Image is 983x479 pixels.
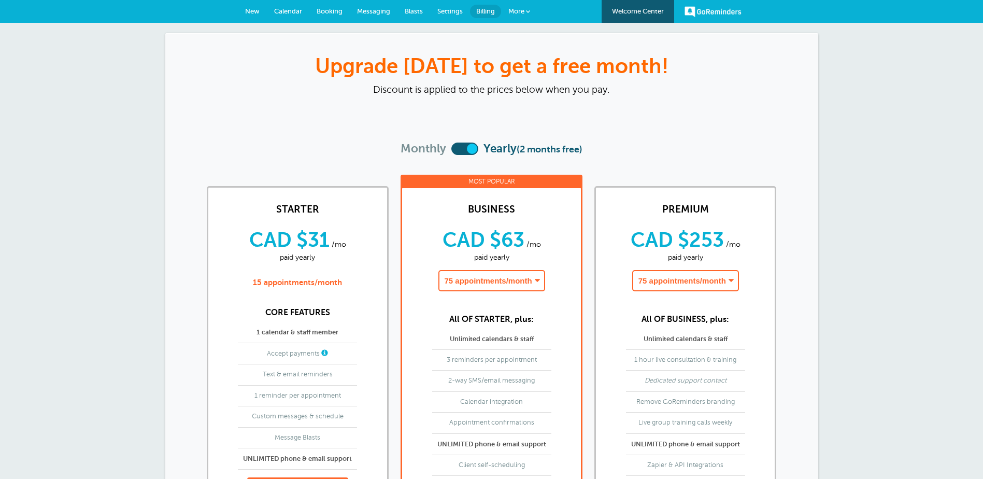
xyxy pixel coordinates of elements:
[401,142,446,164] span: Monthly
[468,178,515,185] span: MOST POPULAR
[601,253,770,262] span: paid yearly
[470,5,501,18] a: Billing
[726,240,740,248] span: /mo
[238,413,357,427] li: Custom messages & schedule
[407,315,576,325] p: All OF STARTER, plus:
[257,328,338,336] b: 1 calendar & staff member
[450,335,534,343] b: Unlimited calendars & staff
[483,142,582,164] span: Yearly
[432,419,551,433] li: Appointment confirmations
[526,240,541,248] span: /mo
[238,434,357,448] li: Message Blasts
[432,461,551,476] li: Client self-scheduling
[407,253,576,262] span: paid yearly
[432,377,551,391] li: 2-way SMS/email messaging
[243,455,352,462] b: UNLIMITED phone & email support
[317,7,343,15] span: Booking
[644,335,728,343] b: Unlimited calendars & staff
[508,7,524,15] span: More
[432,398,551,413] li: Calendar integration
[274,7,302,15] span: Calendar
[405,7,423,15] span: Blasts
[601,203,770,215] h5: PREMIUM
[238,349,357,364] li: Accept payments
[645,377,726,384] em: Dedicated support contact
[626,398,745,413] li: Remove GoReminders branding
[626,356,745,371] li: 1 hour live consultation & training
[238,371,357,385] li: Text & email reminders
[332,240,346,248] span: /mo
[626,419,745,433] li: Live group training calls weekly
[476,7,495,15] span: Billing
[432,356,551,371] li: 3 reminders per appointment
[238,392,357,406] li: 1 reminder per appointment
[443,229,524,251] span: CAD $63
[601,315,770,325] p: All OF BUSINESS, plus:
[249,229,330,251] span: CAD $31
[245,7,260,15] span: New
[626,461,745,476] li: Zapier & API Integrations
[437,440,546,448] b: UNLIMITED phone & email support
[186,54,797,79] h3: Upgrade [DATE] to get a free month!
[213,308,382,318] p: CORE FEATURES
[517,144,582,154] small: (2 months free)
[437,7,463,15] span: Settings
[213,253,382,262] span: paid yearly
[213,278,382,287] p: 15 appointments/month
[631,229,724,251] span: CAD $253
[631,440,740,448] b: UNLIMITED phone & email support
[186,84,797,95] h3: Discount is applied to the prices below when you pay.
[357,7,390,15] span: Messaging
[407,203,576,215] h5: BUSINESS
[213,203,382,215] h5: STARTER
